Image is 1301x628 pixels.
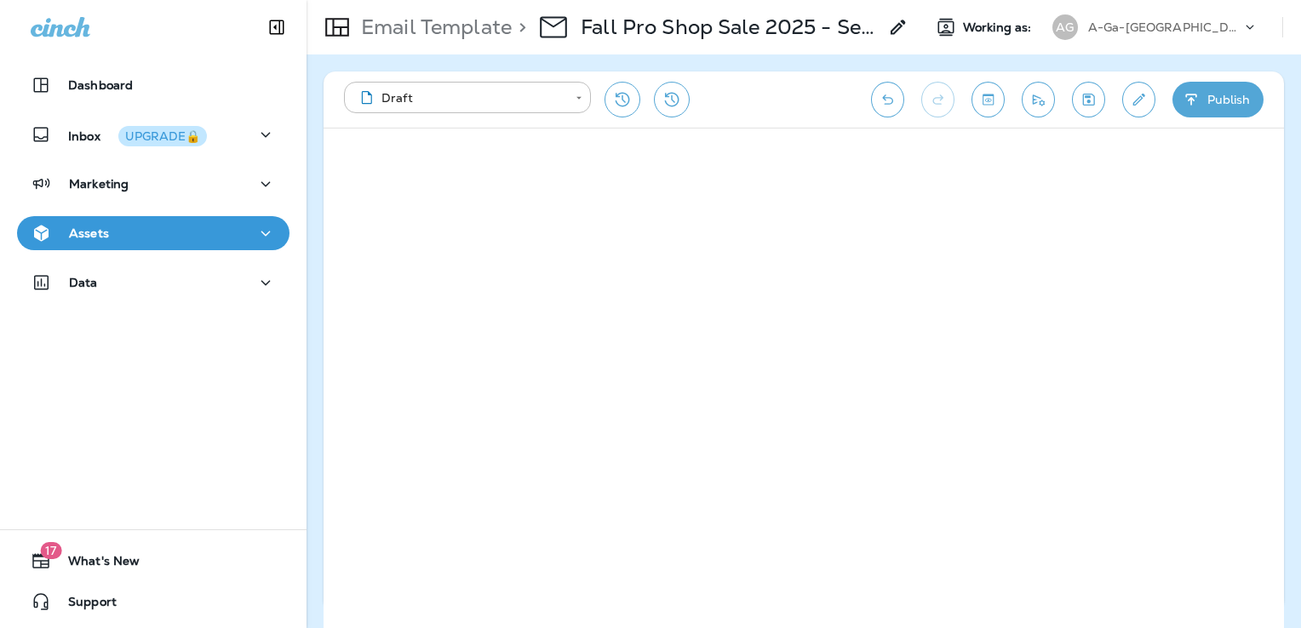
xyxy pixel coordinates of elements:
[871,82,904,117] button: Undo
[605,82,640,117] button: Restore from previous version
[69,177,129,191] p: Marketing
[125,130,200,142] div: UPGRADE🔒
[356,89,564,106] div: Draft
[17,216,289,250] button: Assets
[17,585,289,619] button: Support
[17,544,289,578] button: 17What's New
[1052,14,1078,40] div: AG
[963,20,1035,35] span: Working as:
[1172,82,1264,117] button: Publish
[17,167,289,201] button: Marketing
[354,14,512,40] p: Email Template
[512,14,526,40] p: >
[1072,82,1105,117] button: Save
[51,595,117,615] span: Support
[17,117,289,151] button: InboxUPGRADE🔒
[1088,20,1241,34] p: A-Ga-[GEOGRAPHIC_DATA]
[17,68,289,102] button: Dashboard
[118,126,207,146] button: UPGRADE🔒
[69,276,98,289] p: Data
[971,82,1005,117] button: Toggle preview
[17,265,289,300] button: Data
[654,82,690,117] button: View Changelog
[68,78,133,92] p: Dashboard
[69,226,109,240] p: Assets
[68,126,207,144] p: Inbox
[40,542,61,559] span: 17
[1122,82,1155,117] button: Edit details
[253,10,301,44] button: Collapse Sidebar
[1022,82,1055,117] button: Send test email
[51,554,140,574] span: What's New
[581,14,878,40] p: Fall Pro Shop Sale 2025 - Sept.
